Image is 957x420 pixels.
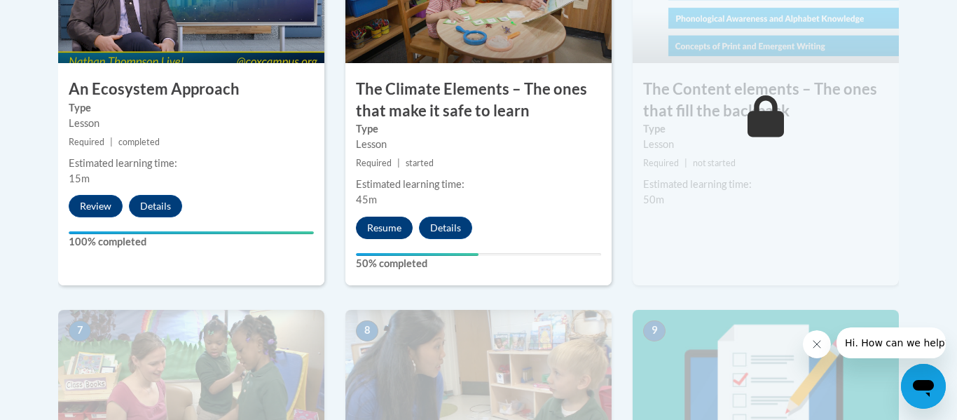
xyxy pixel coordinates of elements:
h3: An Ecosystem Approach [58,79,324,100]
div: Estimated learning time: [69,156,314,171]
label: Type [69,100,314,116]
span: Hi. How can we help? [8,10,113,21]
span: 8 [356,320,378,341]
label: 100% completed [69,234,314,250]
div: Lesson [69,116,314,131]
div: Your progress [69,231,314,234]
span: Required [69,137,104,147]
label: Type [356,121,601,137]
div: Your progress [356,253,478,256]
button: Resume [356,217,413,239]
label: 50% completed [356,256,601,271]
span: Required [356,158,392,168]
h3: The Content elements – The ones that fill the backpack [633,79,899,122]
span: started [406,158,434,168]
span: | [110,137,113,147]
label: Type [643,121,888,137]
button: Details [129,195,182,217]
span: 9 [643,320,666,341]
iframe: Message from company [836,327,946,358]
span: | [397,158,400,168]
iframe: Close message [803,330,831,358]
span: | [684,158,687,168]
iframe: Button to launch messaging window [901,364,946,409]
span: 7 [69,320,91,341]
span: completed [118,137,160,147]
div: Lesson [643,137,888,152]
div: Estimated learning time: [356,177,601,192]
div: Estimated learning time: [643,177,888,192]
div: Lesson [356,137,601,152]
span: Required [643,158,679,168]
span: not started [693,158,736,168]
span: 50m [643,194,664,205]
span: 45m [356,194,377,205]
h3: The Climate Elements – The ones that make it safe to learn [345,79,612,122]
span: 15m [69,172,90,184]
button: Review [69,195,123,217]
button: Details [419,217,472,239]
